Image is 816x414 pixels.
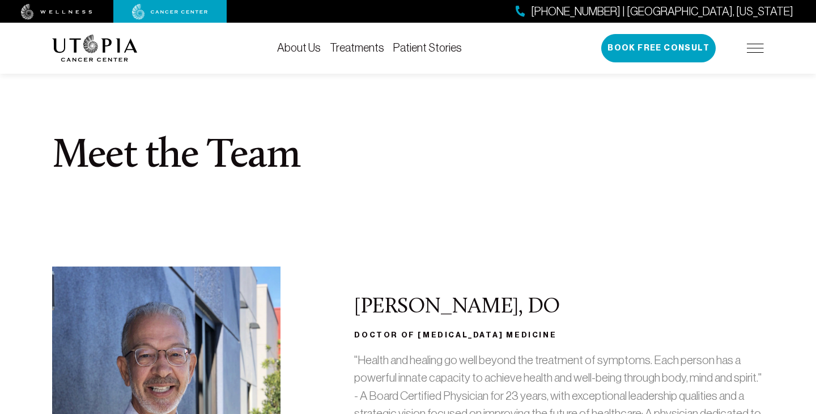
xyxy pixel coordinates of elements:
a: Treatments [330,41,384,54]
h1: Meet the Team [52,136,764,177]
a: [PHONE_NUMBER] | [GEOGRAPHIC_DATA], [US_STATE] [516,3,793,20]
h2: [PERSON_NAME], DO [354,295,764,319]
button: Book Free Consult [601,34,716,62]
img: logo [52,35,138,62]
img: wellness [21,4,92,20]
a: Patient Stories [393,41,462,54]
span: [PHONE_NUMBER] | [GEOGRAPHIC_DATA], [US_STATE] [531,3,793,20]
img: cancer center [132,4,208,20]
h3: Doctor of [MEDICAL_DATA] Medicine [354,328,764,342]
img: icon-hamburger [747,44,764,53]
a: About Us [277,41,321,54]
